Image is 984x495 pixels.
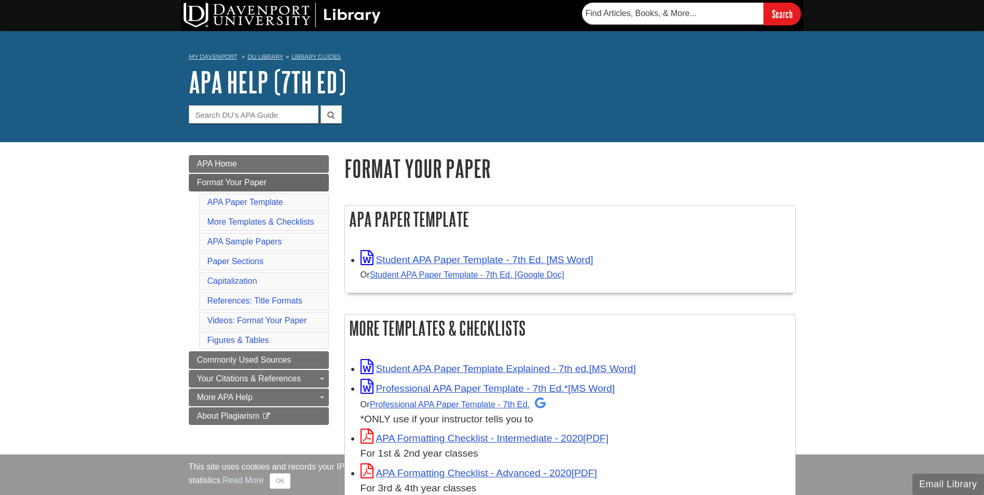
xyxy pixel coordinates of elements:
a: Read More [223,476,264,485]
a: Videos: Format Your Paper [207,316,307,325]
small: Or [361,400,546,409]
span: Commonly Used Sources [197,355,291,364]
a: My Davenport [189,52,237,61]
a: Link opens in new window [361,383,615,394]
div: Guide Page Menu [189,155,329,425]
div: This site uses cookies and records your IP address for usage statistics. Additionally, we use Goo... [189,461,796,489]
span: APA Home [197,159,237,168]
i: This link opens in a new window [262,413,271,420]
a: APA Paper Template [207,198,283,207]
span: Format Your Paper [197,178,267,187]
a: APA Sample Papers [207,237,282,246]
button: Email Library [912,474,984,495]
h1: Format Your Paper [344,155,796,182]
a: Library Guides [292,53,341,60]
img: DU Library [184,3,381,27]
span: Your Citations & References [197,374,301,383]
h2: APA Paper Template [345,205,795,233]
a: Commonly Used Sources [189,351,329,369]
a: Link opens in new window [361,254,593,265]
nav: breadcrumb [189,50,796,66]
a: Link opens in new window [361,467,597,478]
button: Close [270,473,290,489]
a: Paper Sections [207,257,264,266]
span: About Plagiarism [197,411,260,420]
small: Or [361,270,564,279]
a: Capitalization [207,277,257,285]
form: Searches DU Library's articles, books, and more [582,3,801,25]
input: Find Articles, Books, & More... [582,3,764,24]
a: More Templates & Checklists [207,217,314,226]
div: *ONLY use if your instructor tells you to [361,396,790,427]
a: Your Citations & References [189,370,329,388]
a: APA Help (7th Ed) [189,66,346,98]
a: Figures & Tables [207,336,269,345]
a: More APA Help [189,389,329,406]
span: More APA Help [197,393,253,402]
h2: More Templates & Checklists [345,314,795,342]
a: About Plagiarism [189,407,329,425]
a: Link opens in new window [361,363,636,374]
input: Search DU's APA Guide [189,105,318,123]
a: References: Title Formats [207,296,302,305]
input: Search [764,3,801,25]
a: Professional APA Paper Template - 7th Ed. [370,400,546,409]
div: For 1st & 2nd year classes [361,446,790,461]
a: APA Home [189,155,329,173]
a: Format Your Paper [189,174,329,191]
a: Link opens in new window [361,433,609,444]
a: Student APA Paper Template - 7th Ed. [Google Doc] [370,270,564,279]
a: DU Library [247,53,283,60]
